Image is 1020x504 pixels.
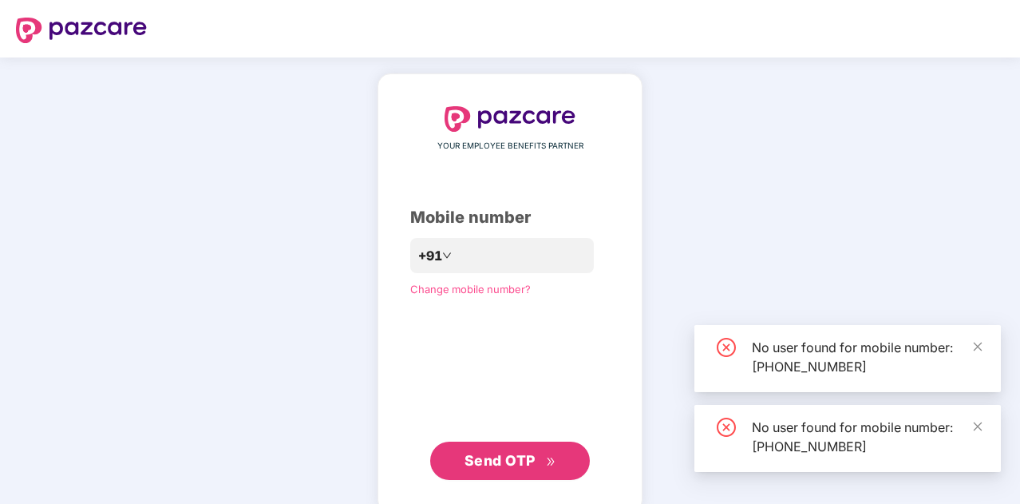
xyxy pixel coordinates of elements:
[465,452,536,469] span: Send OTP
[546,457,556,467] span: double-right
[410,283,531,296] a: Change mobile number?
[410,205,610,230] div: Mobile number
[972,341,983,352] span: close
[752,338,982,376] div: No user found for mobile number: [PHONE_NUMBER]
[752,418,982,456] div: No user found for mobile number: [PHONE_NUMBER]
[972,421,983,432] span: close
[717,338,736,357] span: close-circle
[430,442,590,480] button: Send OTPdouble-right
[16,18,147,43] img: logo
[437,140,583,153] span: YOUR EMPLOYEE BENEFITS PARTNER
[717,418,736,437] span: close-circle
[442,251,452,260] span: down
[445,106,575,132] img: logo
[418,246,442,266] span: +91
